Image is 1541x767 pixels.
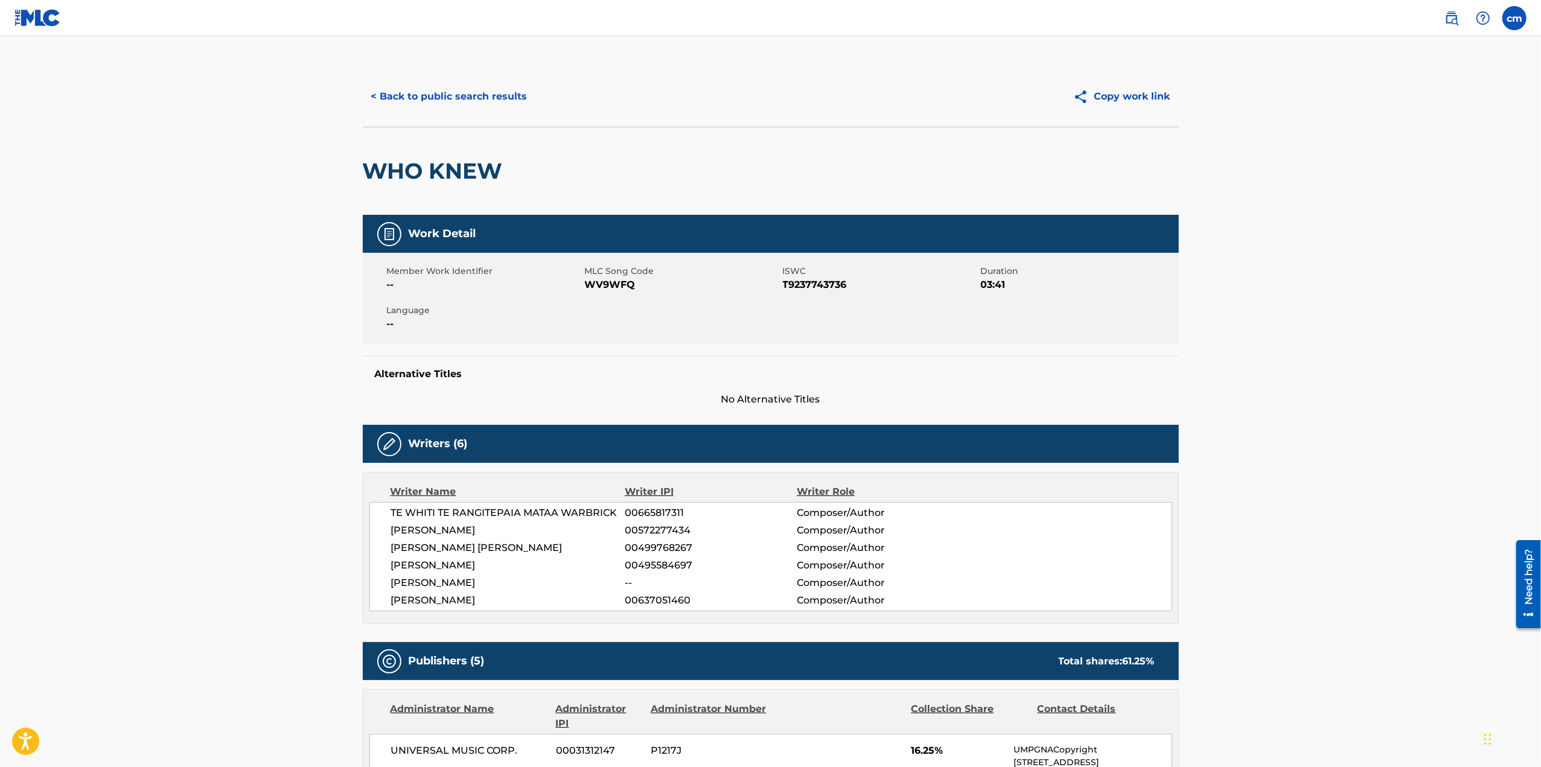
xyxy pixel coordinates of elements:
[625,558,796,573] span: 00495584697
[382,654,397,669] img: Publishers
[409,654,485,668] h5: Publishers (5)
[911,702,1028,731] div: Collection Share
[391,541,625,555] span: [PERSON_NAME] [PERSON_NAME]
[625,506,796,520] span: 00665817311
[981,265,1176,278] span: Duration
[409,437,468,451] h5: Writers (6)
[391,558,625,573] span: [PERSON_NAME]
[1484,721,1492,757] div: Drag
[391,593,625,608] span: [PERSON_NAME]
[1481,709,1541,767] iframe: Chat Widget
[556,743,642,758] span: 00031312147
[387,304,582,317] span: Language
[783,265,978,278] span: ISWC
[797,523,953,538] span: Composer/Author
[981,278,1176,292] span: 03:41
[797,541,953,555] span: Composer/Author
[391,743,547,758] span: UNIVERSAL MUSIC CORP.
[556,702,642,731] div: Administrator IPI
[797,593,953,608] span: Composer/Author
[1038,702,1155,731] div: Contact Details
[1059,654,1155,669] div: Total shares:
[382,227,397,241] img: Work Detail
[625,576,796,590] span: --
[625,485,797,499] div: Writer IPI
[391,506,625,520] span: TE WHITI TE RANGITEPAIA MATAA WARBRICK
[387,317,582,331] span: --
[651,743,768,758] span: P1217J
[375,368,1167,380] h5: Alternative Titles
[625,523,796,538] span: 00572277434
[1065,81,1179,112] button: Copy work link
[797,506,953,520] span: Composer/Author
[391,702,547,731] div: Administrator Name
[363,392,1179,407] span: No Alternative Titles
[585,265,780,278] span: MLC Song Code
[1444,11,1459,25] img: search
[1471,6,1495,30] div: Help
[797,558,953,573] span: Composer/Author
[363,158,509,185] h2: WHO KNEW
[1123,655,1155,667] span: 61.25 %
[387,278,582,292] span: --
[783,278,978,292] span: T9237743736
[1476,11,1490,25] img: help
[382,437,397,451] img: Writers
[409,227,476,241] h5: Work Detail
[625,593,796,608] span: 00637051460
[1502,6,1527,30] div: User Menu
[1507,535,1541,632] iframe: Resource Center
[625,541,796,555] span: 00499768267
[911,743,1004,758] span: 16.25%
[391,485,625,499] div: Writer Name
[1440,6,1464,30] a: Public Search
[1073,89,1094,104] img: Copy work link
[363,81,536,112] button: < Back to public search results
[651,702,768,731] div: Administrator Number
[391,523,625,538] span: [PERSON_NAME]
[797,576,953,590] span: Composer/Author
[387,265,582,278] span: Member Work Identifier
[797,485,953,499] div: Writer Role
[391,576,625,590] span: [PERSON_NAME]
[585,278,780,292] span: WV9WFQ
[1013,743,1171,756] p: UMPGNACopyright
[14,9,61,27] img: MLC Logo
